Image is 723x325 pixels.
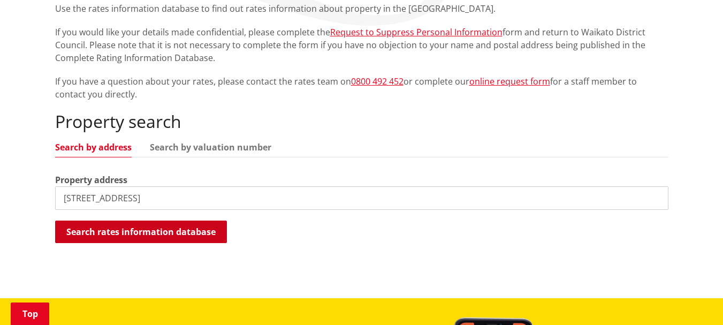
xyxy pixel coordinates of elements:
[55,111,668,132] h2: Property search
[55,173,127,186] label: Property address
[55,186,668,210] input: e.g. Duke Street NGARUAWAHIA
[55,221,227,243] button: Search rates information database
[55,75,668,101] p: If you have a question about your rates, please contact the rates team on or complete our for a s...
[11,303,49,325] a: Top
[55,143,132,152] a: Search by address
[330,26,503,38] a: Request to Suppress Personal Information
[469,75,550,87] a: online request form
[55,26,668,64] p: If you would like your details made confidential, please complete the form and return to Waikato ...
[150,143,271,152] a: Search by valuation number
[55,2,668,15] p: Use the rates information database to find out rates information about property in the [GEOGRAPHI...
[351,75,404,87] a: 0800 492 452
